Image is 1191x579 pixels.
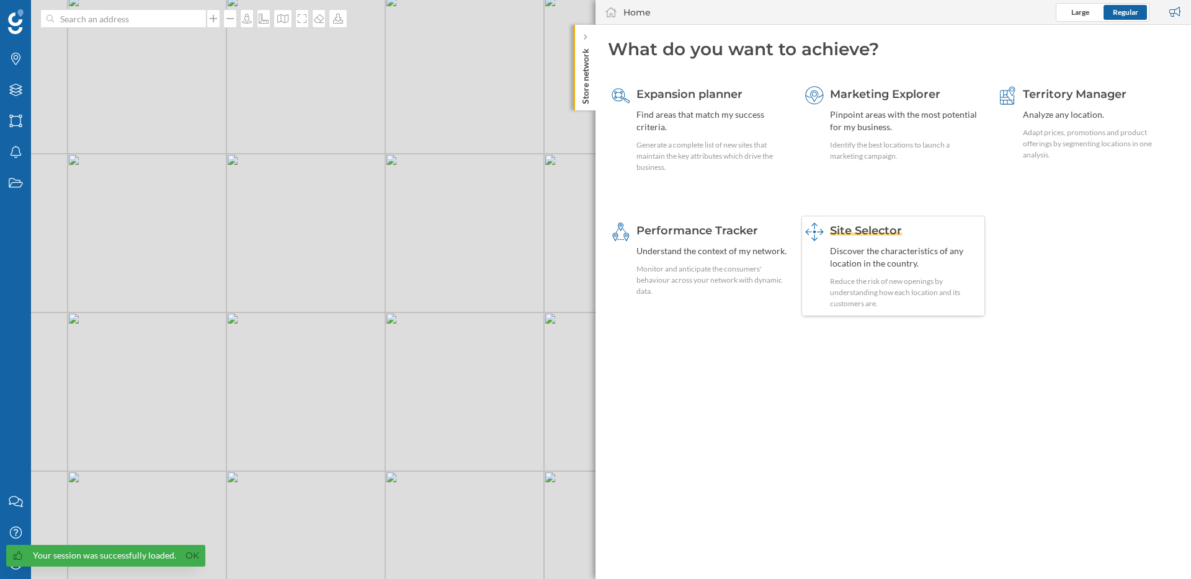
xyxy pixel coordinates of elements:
img: search-areas.svg [612,86,630,105]
span: Performance Tracker [636,224,758,237]
div: Monitor and anticipate the consumers' behaviour across your network with dynamic data. [636,263,788,297]
a: Ok [182,549,202,563]
div: Analyze any location. [1023,108,1175,121]
div: Adapt prices, promotions and product offerings by segmenting locations in one analysis. [1023,127,1175,161]
div: Pinpoint areas with the most potential for my business. [830,108,982,133]
div: Reduce the risk of new openings by understanding how each location and its customers are. [830,276,982,309]
span: Expansion planner [636,87,743,101]
div: Home [623,6,651,19]
div: What do you want to achieve? [608,37,1179,61]
img: territory-manager.svg [998,86,1017,105]
div: Your session was successfully loaded. [33,549,176,562]
span: Site Selector [830,224,902,237]
span: Territory Manager [1023,87,1126,101]
span: Support [26,9,71,20]
img: explorer.svg [805,86,824,105]
div: Discover the characteristics of any location in the country. [830,245,982,270]
span: Large [1071,7,1089,17]
img: dashboards-manager.svg [805,223,824,241]
img: monitoring-360.svg [612,223,630,241]
span: Regular [1113,7,1138,17]
img: Geoblink Logo [8,9,24,34]
div: Generate a complete list of new sites that maintain the key attributes which drive the business. [636,139,788,173]
p: Store network [579,43,592,104]
span: Marketing Explorer [830,87,940,101]
div: Identify the best locations to launch a marketing campaign. [830,139,982,162]
div: Understand the context of my network. [636,245,788,257]
div: Find areas that match my success criteria. [636,108,788,133]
